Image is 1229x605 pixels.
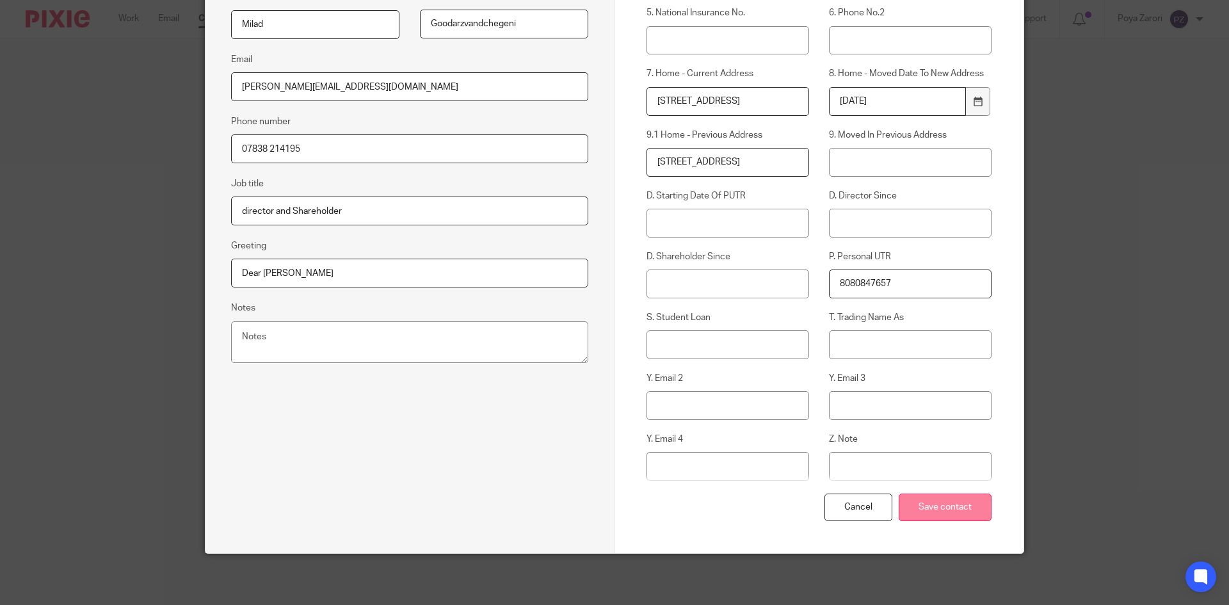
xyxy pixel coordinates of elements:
label: 9. Moved In Previous Address [829,129,992,141]
label: S. Student Loan [647,311,809,324]
label: 9.1 Home - Previous Address [647,129,809,141]
label: Job title [231,177,264,190]
label: Greeting [231,239,266,252]
label: 6. Phone No.2 [829,6,992,19]
label: Y. Email 2 [647,372,809,385]
input: e.g. Dear Mrs. Appleseed or Hi Sam [231,259,588,287]
label: 7. Home - Current Address [647,67,809,80]
label: 8. Home - Moved Date To New Address [829,67,992,80]
label: T. Trading Name As [829,311,992,324]
label: 5. National Insurance No. [647,6,809,19]
input: YYYY-MM-DD [829,87,966,116]
label: Y. Email 3 [829,372,992,385]
label: Notes [231,302,255,314]
label: Email [231,53,252,66]
label: Y. Email 4 [647,433,809,446]
input: Save contact [899,494,992,521]
label: P. Personal UTR [829,250,992,263]
label: Phone number [231,115,291,128]
label: D. Starting Date Of PUTR [647,190,809,202]
label: Z. Note [829,433,992,446]
div: Cancel [824,494,892,521]
label: D. Director Since [829,190,992,202]
label: D. Shareholder Since [647,250,809,263]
